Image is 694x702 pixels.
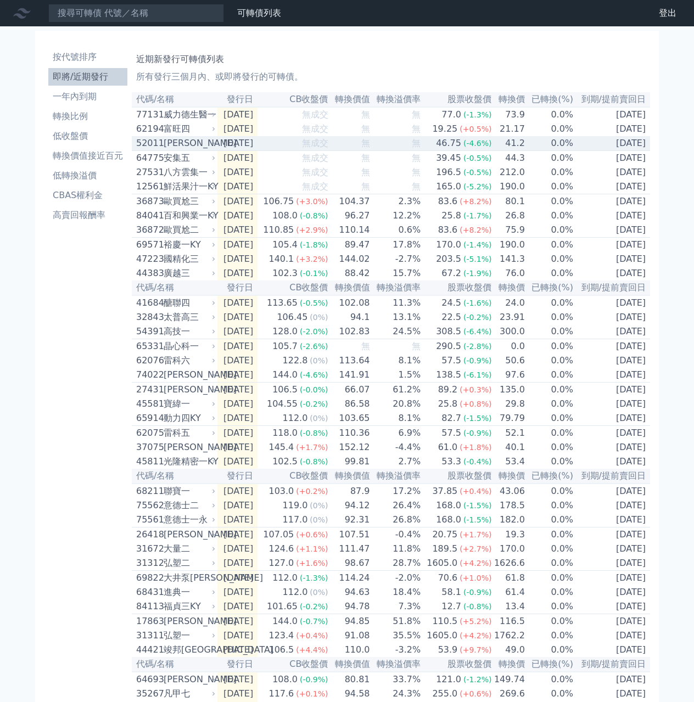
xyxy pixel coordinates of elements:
[329,411,371,426] td: 103.65
[650,4,685,22] a: 登出
[48,4,224,23] input: 搜尋可轉債 代號／名稱
[261,195,296,208] div: 106.75
[329,368,371,383] td: 141.91
[463,269,492,278] span: (-1.9%)
[217,107,258,122] td: [DATE]
[434,325,463,338] div: 308.5
[136,238,161,251] div: 69571
[300,269,328,278] span: (-0.1%)
[329,353,371,368] td: 113.64
[460,125,491,133] span: (+0.5%)
[412,153,421,163] span: 無
[525,165,574,179] td: 0.0%
[492,209,525,223] td: 26.8
[439,108,463,121] div: 77.0
[310,313,328,322] span: (0%)
[217,252,258,266] td: [DATE]
[492,238,525,252] td: 190.0
[136,426,161,440] div: 62075
[302,123,328,134] span: 無成交
[132,280,217,295] th: 代碼/名稱
[132,92,217,107] th: 代碼/名稱
[329,324,371,339] td: 102.83
[371,397,422,411] td: 20.8%
[434,137,463,150] div: 46.75
[258,280,328,295] th: CB收盤價
[136,70,646,83] p: 所有發行三個月內、或即將發行的可轉債。
[296,255,328,263] span: (+3.2%)
[525,383,574,397] td: 0.0%
[164,325,213,338] div: 高技一
[302,109,328,120] span: 無成交
[463,154,492,162] span: (-0.5%)
[300,240,328,249] span: (-1.8%)
[460,385,491,394] span: (+0.3%)
[164,383,213,396] div: [PERSON_NAME]
[164,267,213,280] div: 廣越三
[492,397,525,411] td: 29.8
[525,223,574,238] td: 0.0%
[136,340,161,353] div: 65331
[164,397,213,411] div: 寶緯一
[361,138,370,148] span: 無
[463,356,492,365] span: (-0.9%)
[136,383,161,396] div: 27431
[371,280,422,295] th: 轉換溢價率
[300,400,328,408] span: (-0.2%)
[574,310,650,324] td: [DATE]
[574,136,650,151] td: [DATE]
[300,327,328,336] span: (-2.0%)
[439,296,463,310] div: 24.5
[492,353,525,368] td: 50.6
[329,426,371,441] td: 110.36
[217,122,258,136] td: [DATE]
[329,310,371,324] td: 94.1
[492,107,525,122] td: 73.9
[48,48,127,66] a: 按代號排序
[48,206,127,224] a: 高賣回報酬率
[574,324,650,339] td: [DATE]
[371,252,422,266] td: -2.7%
[463,139,492,148] span: (-4.6%)
[463,414,492,423] span: (-1.5%)
[217,397,258,411] td: [DATE]
[217,426,258,441] td: [DATE]
[217,238,258,252] td: [DATE]
[136,209,161,222] div: 84041
[421,92,492,107] th: 股票收盤價
[310,356,328,365] span: (0%)
[48,108,127,125] a: 轉換比例
[329,397,371,411] td: 86.58
[329,209,371,223] td: 96.27
[412,109,421,120] span: 無
[460,400,491,408] span: (+0.8%)
[574,383,650,397] td: [DATE]
[371,266,422,280] td: 15.7%
[371,324,422,339] td: 24.5%
[164,296,213,310] div: 醣聯四
[439,209,463,222] div: 25.8
[270,368,300,381] div: 144.0
[463,313,492,322] span: (-0.2%)
[371,368,422,383] td: 1.5%
[430,122,460,136] div: 19.25
[371,194,422,209] td: 2.3%
[136,354,161,367] div: 62076
[525,280,574,295] th: 已轉換(%)
[525,179,574,194] td: 0.0%
[525,238,574,252] td: 0.0%
[217,151,258,166] td: [DATE]
[270,238,300,251] div: 105.4
[421,280,492,295] th: 股票收盤價
[492,426,525,441] td: 52.1
[492,411,525,426] td: 79.79
[492,266,525,280] td: 76.0
[217,266,258,280] td: [DATE]
[525,92,574,107] th: 已轉換(%)
[329,280,371,295] th: 轉換價值
[412,138,421,148] span: 無
[412,181,421,192] span: 無
[439,412,463,425] div: 82.7
[371,238,422,252] td: 17.8%
[136,166,161,179] div: 27531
